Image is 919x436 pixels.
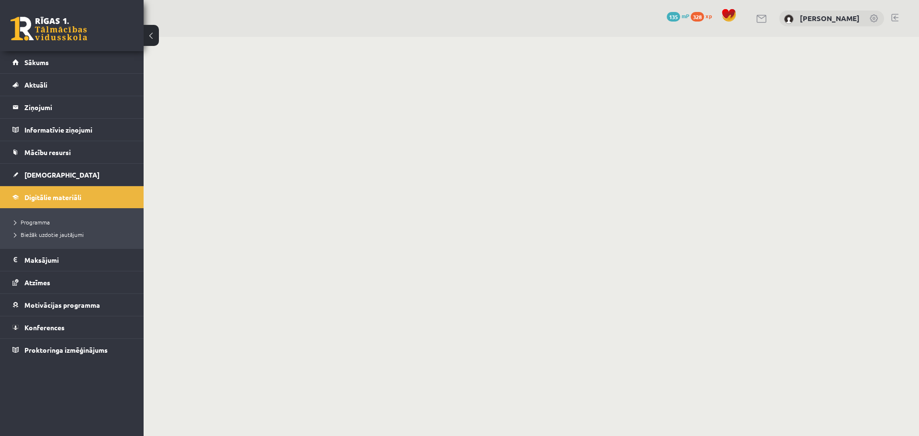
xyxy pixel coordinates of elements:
[11,17,87,41] a: Rīgas 1. Tālmācības vidusskola
[12,294,132,316] a: Motivācijas programma
[12,74,132,96] a: Aktuāli
[12,141,132,163] a: Mācību resursi
[12,186,132,208] a: Digitālie materiāli
[706,12,712,20] span: xp
[691,12,704,22] span: 328
[12,249,132,271] a: Maksājumi
[24,80,47,89] span: Aktuāli
[14,218,134,226] a: Programma
[24,96,132,118] legend: Ziņojumi
[12,119,132,141] a: Informatīvie ziņojumi
[14,231,84,238] span: Biežāk uzdotie jautājumi
[667,12,689,20] a: 135 mP
[12,164,132,186] a: [DEMOGRAPHIC_DATA]
[800,13,860,23] a: [PERSON_NAME]
[14,230,134,239] a: Biežāk uzdotie jautājumi
[24,249,132,271] legend: Maksājumi
[12,339,132,361] a: Proktoringa izmēģinājums
[14,218,50,226] span: Programma
[12,96,132,118] a: Ziņojumi
[12,271,132,293] a: Atzīmes
[24,58,49,67] span: Sākums
[667,12,680,22] span: 135
[24,119,132,141] legend: Informatīvie ziņojumi
[24,278,50,287] span: Atzīmes
[784,14,794,24] img: Māris Kalniņš
[24,170,100,179] span: [DEMOGRAPHIC_DATA]
[24,301,100,309] span: Motivācijas programma
[682,12,689,20] span: mP
[24,193,81,201] span: Digitālie materiāli
[12,316,132,338] a: Konferences
[24,346,108,354] span: Proktoringa izmēģinājums
[691,12,717,20] a: 328 xp
[12,51,132,73] a: Sākums
[24,148,71,157] span: Mācību resursi
[24,323,65,332] span: Konferences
